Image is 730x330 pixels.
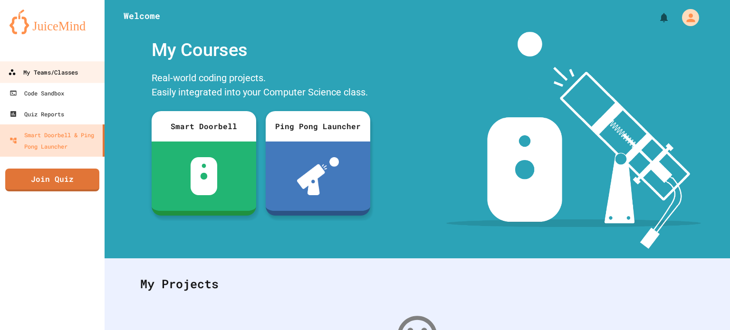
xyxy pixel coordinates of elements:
[131,265,704,302] div: My Projects
[641,9,672,26] div: My Notifications
[8,66,78,78] div: My Teams/Classes
[266,111,370,141] div: Ping Pong Launcher
[191,157,218,195] img: sdb-white.svg
[446,32,701,249] img: banner-image-my-projects.png
[672,7,701,28] div: My Account
[5,169,99,191] a: Join Quiz
[147,32,375,68] div: My Courses
[10,87,64,99] div: Code Sandbox
[152,111,256,141] div: Smart Doorbell
[10,9,95,34] img: logo-orange.svg
[147,68,375,104] div: Real-world coding projects. Easily integrated into your Computer Science class.
[10,129,99,152] div: Smart Doorbell & Ping Pong Launcher
[297,157,339,195] img: ppl-with-ball.png
[10,108,64,120] div: Quiz Reports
